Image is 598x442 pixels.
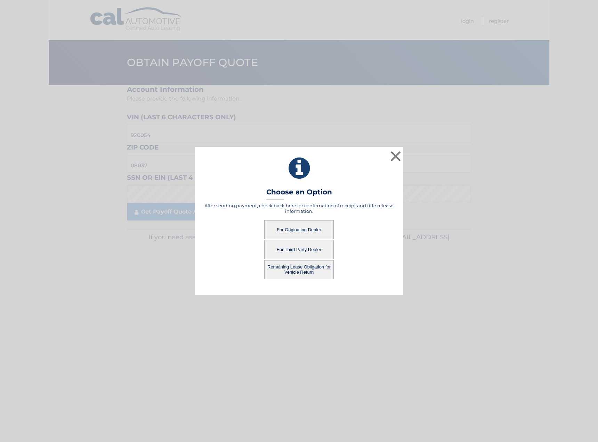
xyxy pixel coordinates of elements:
[264,220,334,239] button: For Originating Dealer
[266,188,332,200] h3: Choose an Option
[264,240,334,259] button: For Third Party Dealer
[203,203,395,214] h5: After sending payment, check back here for confirmation of receipt and title release information.
[389,149,403,163] button: ×
[264,260,334,279] button: Remaining Lease Obligation for Vehicle Return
